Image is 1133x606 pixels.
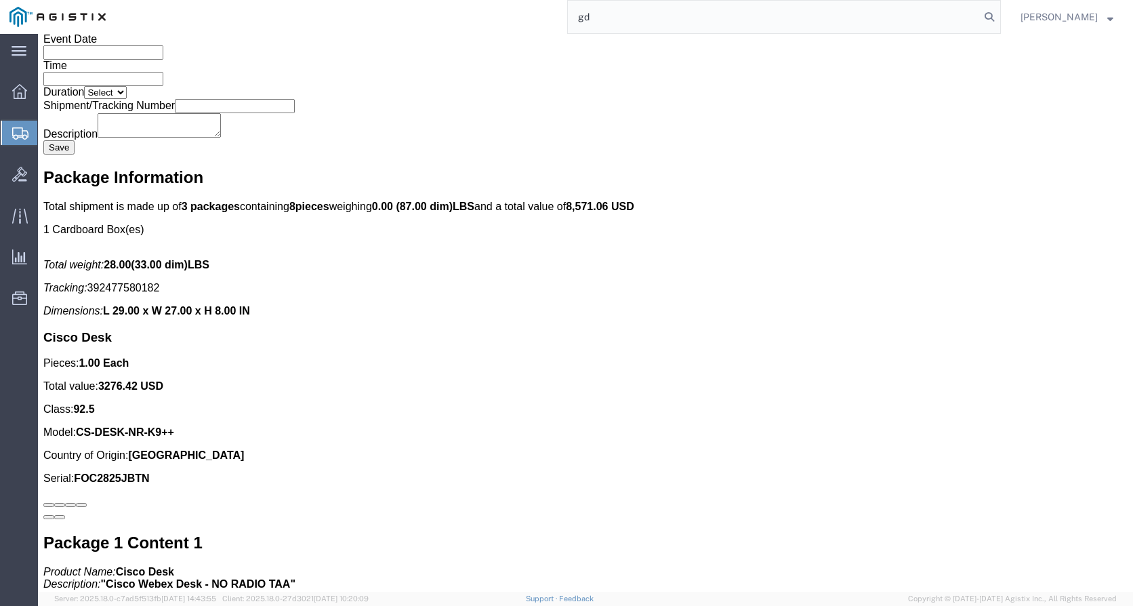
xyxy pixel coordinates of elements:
span: [DATE] 14:43:55 [161,594,216,603]
span: Server: 2025.18.0-c7ad5f513fb [54,594,216,603]
span: [DATE] 10:20:09 [314,594,369,603]
span: Rhonda Seales [1021,9,1098,24]
input: Search for shipment number, reference number [568,1,980,33]
iframe: FS Legacy Container [38,34,1133,592]
span: Copyright © [DATE]-[DATE] Agistix Inc., All Rights Reserved [908,593,1117,605]
a: Support [526,594,560,603]
button: [PERSON_NAME] [1020,9,1114,25]
span: Client: 2025.18.0-27d3021 [222,594,369,603]
a: Feedback [559,594,594,603]
img: logo [9,7,106,27]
